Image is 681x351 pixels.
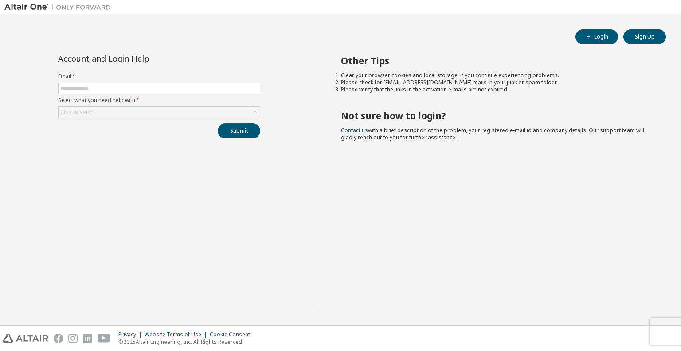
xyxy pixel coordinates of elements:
h2: Other Tips [341,55,650,67]
div: Click to select [60,109,95,116]
h2: Not sure how to login? [341,110,650,122]
span: with a brief description of the problem, your registered e-mail id and company details. Our suppo... [341,126,644,141]
img: Altair One [4,3,115,12]
img: facebook.svg [54,334,63,343]
div: Click to select [59,107,260,118]
p: © 2025 Altair Engineering, Inc. All Rights Reserved. [118,338,255,346]
img: instagram.svg [68,334,78,343]
button: Sign Up [623,29,666,44]
img: linkedin.svg [83,334,92,343]
div: Cookie Consent [210,331,255,338]
a: Contact us [341,126,368,134]
button: Login [575,29,618,44]
img: youtube.svg [98,334,110,343]
img: altair_logo.svg [3,334,48,343]
li: Clear your browser cookies and local storage, if you continue experiencing problems. [341,72,650,79]
button: Submit [218,123,260,138]
div: Privacy [118,331,145,338]
div: Account and Login Help [58,55,220,62]
div: Website Terms of Use [145,331,210,338]
label: Select what you need help with [58,97,260,104]
label: Email [58,73,260,80]
li: Please check for [EMAIL_ADDRESS][DOMAIN_NAME] mails in your junk or spam folder. [341,79,650,86]
li: Please verify that the links in the activation e-mails are not expired. [341,86,650,93]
